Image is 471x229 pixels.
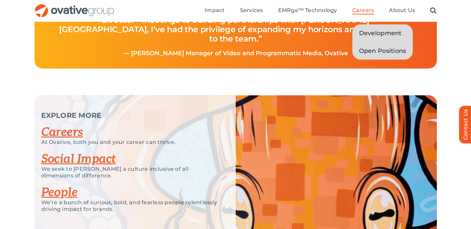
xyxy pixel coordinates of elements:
span: Development [359,28,402,38]
a: Careers [41,125,83,140]
p: We’re a bunch of curious, bold, and fearless people relentlessly driving impact for brands. [41,199,219,213]
a: Services [240,7,263,14]
a: Impact [204,7,225,14]
span: Open Positions [359,46,406,56]
p: We seek to [PERSON_NAME] a culture inclusive of all dimensions of difference. [41,166,219,179]
a: Open Positions [352,42,413,60]
a: People [41,185,78,200]
a: About Us [389,7,415,14]
a: OG_Full_horizontal_RGB [34,3,115,10]
a: Careers [352,7,374,14]
a: Search [430,7,436,14]
a: EMRge™ Technology [278,7,337,14]
p: EXPLORE MORE [41,112,219,119]
p: At Ovative, both you and your career can thrive. [41,139,219,146]
p: — [PERSON_NAME] Manager of Video and Programmatic Media, Ovative [50,50,421,57]
a: Development [352,24,413,42]
a: Social Impact [41,152,116,166]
